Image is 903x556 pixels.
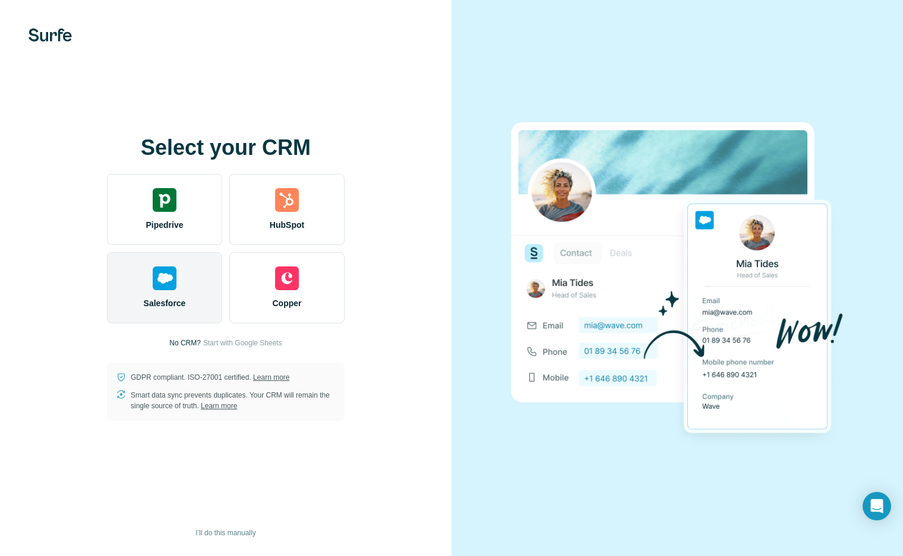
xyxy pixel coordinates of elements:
img: copper's logo [275,266,299,290]
div: Open Intercom Messenger [863,492,891,520]
img: salesforce's logo [153,266,176,290]
p: No CRM? [169,338,201,348]
a: Learn more [201,402,237,410]
img: pipedrive's logo [153,188,176,212]
button: I’ll do this manually [187,524,264,542]
img: Surfe's logo [29,28,72,42]
span: Copper [273,297,302,309]
img: SALESFORCE image [511,102,844,455]
span: HubSpot [270,219,304,231]
a: Learn more [253,373,289,382]
span: Salesforce [144,297,186,309]
img: hubspot's logo [275,188,299,212]
span: Pipedrive [146,219,183,231]
button: Start with Google Sheets [203,338,282,348]
span: I’ll do this manually [195,528,255,538]
p: GDPR compliant. ISO-27001 certified. [131,372,289,383]
p: Smart data sync prevents duplicates. Your CRM will remain the single source of truth. [131,390,335,411]
h1: Select your CRM [107,136,345,160]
